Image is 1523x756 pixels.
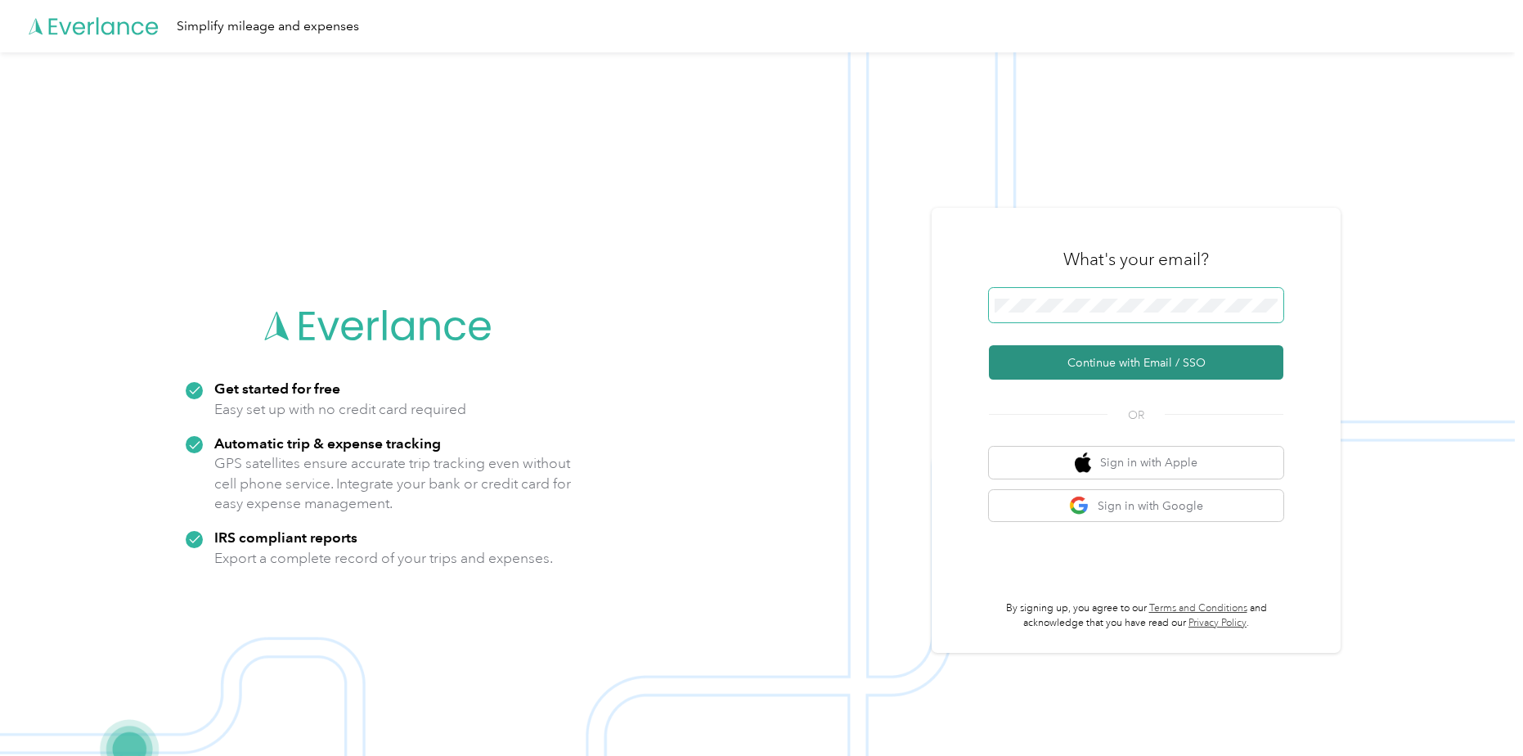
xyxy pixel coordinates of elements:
[1188,617,1247,629] a: Privacy Policy
[214,380,340,397] strong: Get started for free
[214,453,572,514] p: GPS satellites ensure accurate trip tracking even without cell phone service. Integrate your bank...
[214,529,357,546] strong: IRS compliant reports
[989,601,1283,630] p: By signing up, you agree to our and acknowledge that you have read our .
[214,548,553,569] p: Export a complete record of your trips and expenses.
[989,345,1283,380] button: Continue with Email / SSO
[214,434,441,452] strong: Automatic trip & expense tracking
[1069,496,1089,516] img: google logo
[214,399,466,420] p: Easy set up with no credit card required
[989,447,1283,479] button: apple logoSign in with Apple
[989,490,1283,522] button: google logoSign in with Google
[1149,602,1247,614] a: Terms and Conditions
[1063,248,1209,271] h3: What's your email?
[1107,407,1165,424] span: OR
[1075,452,1091,473] img: apple logo
[177,16,359,37] div: Simplify mileage and expenses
